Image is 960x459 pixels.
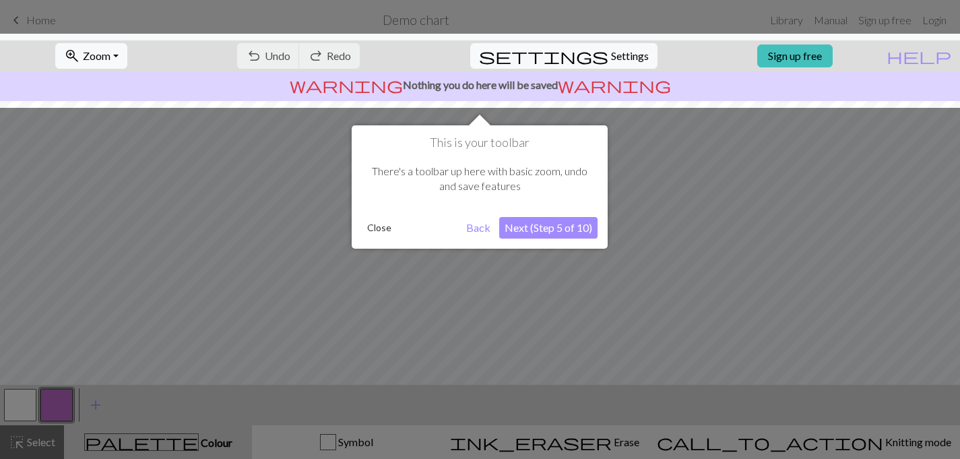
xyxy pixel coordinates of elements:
[362,135,598,150] h1: This is your toolbar
[352,125,608,249] div: This is your toolbar
[362,150,598,208] div: There's a toolbar up here with basic zoom, undo and save features
[461,217,496,239] button: Back
[499,217,598,239] button: Next (Step 5 of 10)
[362,218,397,238] button: Close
